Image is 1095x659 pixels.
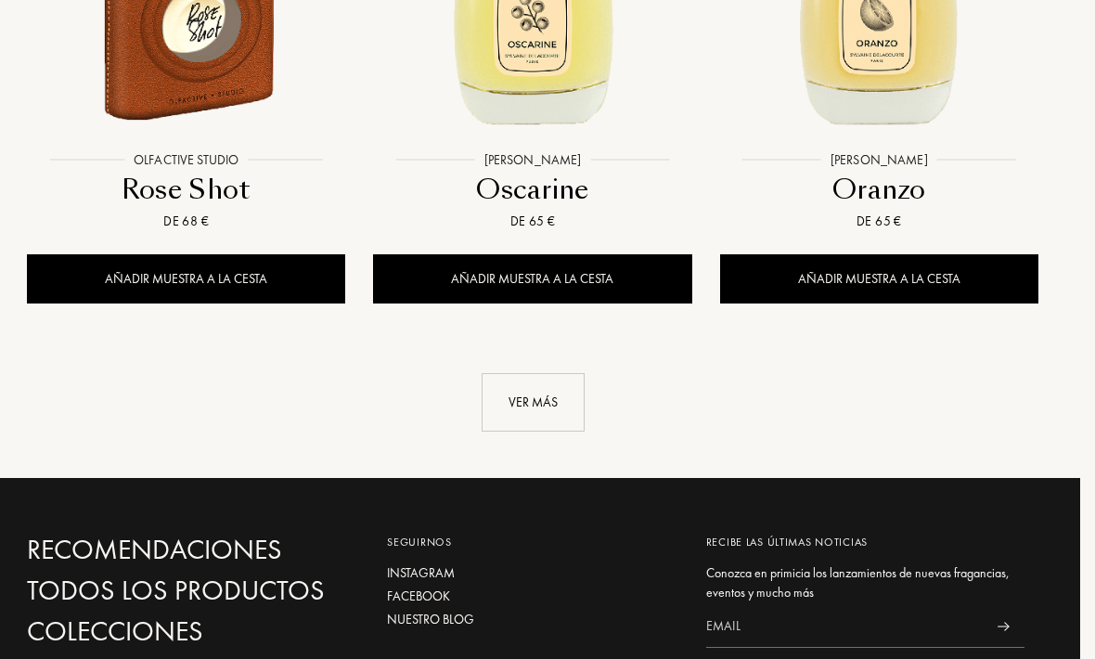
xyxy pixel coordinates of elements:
div: De 65 € [728,213,1032,232]
div: Añadir muestra a la cesta [721,255,1039,304]
div: Añadir muestra a la cesta [374,255,692,304]
div: Añadir muestra a la cesta [28,255,346,304]
a: Colecciones [28,616,346,649]
div: De 68 € [35,213,339,232]
input: Email [707,607,984,649]
div: Recibe las últimas noticias [707,535,1025,551]
img: news_send.svg [998,623,1011,632]
div: Seguirnos [388,535,678,551]
a: Nuestro blog [388,611,678,630]
div: De 65 € [381,213,685,232]
div: Conozca en primicia los lanzamientos de nuevas fragancias, eventos y mucho más [707,564,1025,603]
a: Todos los productos [28,575,346,608]
a: Recomendaciones [28,535,346,567]
a: Instagram [388,564,678,584]
div: Ver más [483,374,586,433]
a: Facebook [388,588,678,607]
